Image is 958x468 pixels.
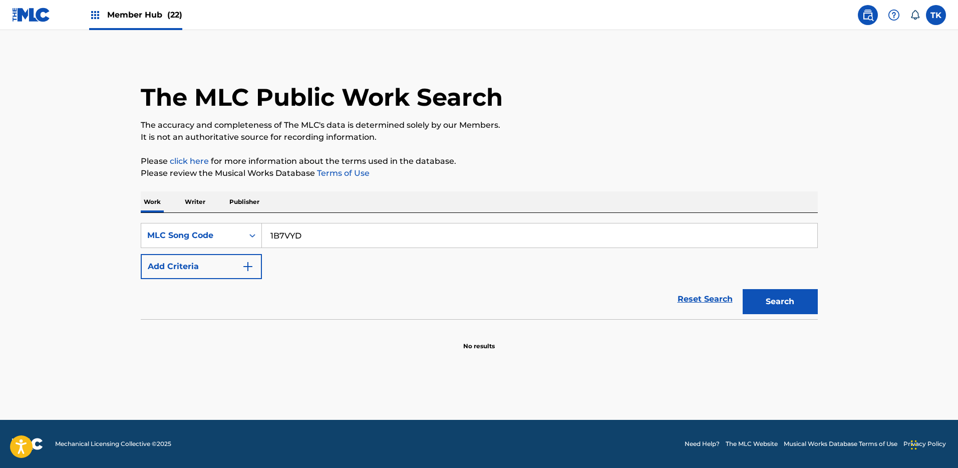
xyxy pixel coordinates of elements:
[315,168,370,178] a: Terms of Use
[926,5,946,25] div: User Menu
[726,439,778,448] a: The MLC Website
[182,191,208,212] p: Writer
[141,167,818,179] p: Please review the Musical Works Database
[908,420,958,468] iframe: Chat Widget
[862,9,874,21] img: search
[910,10,920,20] div: Notifications
[55,439,171,448] span: Mechanical Licensing Collective © 2025
[141,254,262,279] button: Add Criteria
[685,439,720,448] a: Need Help?
[141,82,503,112] h1: The MLC Public Work Search
[463,330,495,351] p: No results
[141,223,818,319] form: Search Form
[743,289,818,314] button: Search
[858,5,878,25] a: Public Search
[784,439,897,448] a: Musical Works Database Terms of Use
[911,430,917,460] div: Drag
[141,191,164,212] p: Work
[170,156,209,166] a: click here
[107,9,182,21] span: Member Hub
[167,10,182,20] span: (22)
[12,8,51,22] img: MLC Logo
[673,288,738,310] a: Reset Search
[903,439,946,448] a: Privacy Policy
[884,5,904,25] div: Help
[888,9,900,21] img: help
[147,229,237,242] div: MLC Song Code
[141,131,818,143] p: It is not an authoritative source for recording information.
[242,261,254,273] img: 9d2ae6d4665cec9f34b9.svg
[226,191,262,212] p: Publisher
[141,119,818,131] p: The accuracy and completeness of The MLC's data is determined solely by our Members.
[141,155,818,167] p: Please for more information about the terms used in the database.
[12,438,43,450] img: logo
[89,9,101,21] img: Top Rightsholders
[930,310,958,390] iframe: Resource Center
